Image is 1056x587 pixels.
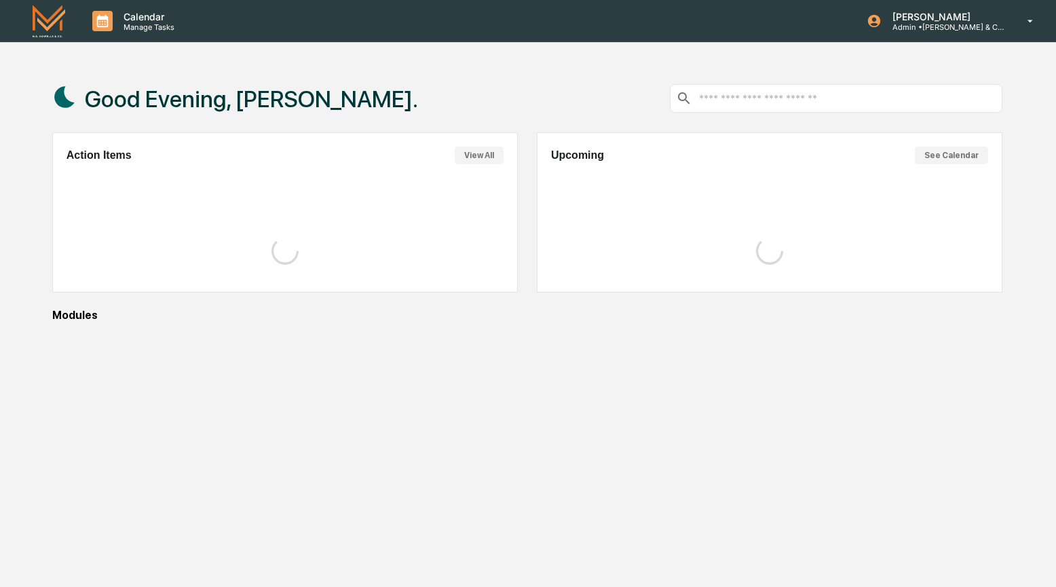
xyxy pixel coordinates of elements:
[551,149,604,162] h2: Upcoming
[455,147,504,164] button: View All
[882,22,1008,32] p: Admin • [PERSON_NAME] & Co. - BD
[915,147,988,164] button: See Calendar
[882,11,1008,22] p: [PERSON_NAME]
[33,5,65,37] img: logo
[113,22,181,32] p: Manage Tasks
[85,86,418,113] h1: Good Evening, [PERSON_NAME].
[52,309,1002,322] div: Modules
[67,149,132,162] h2: Action Items
[113,11,181,22] p: Calendar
